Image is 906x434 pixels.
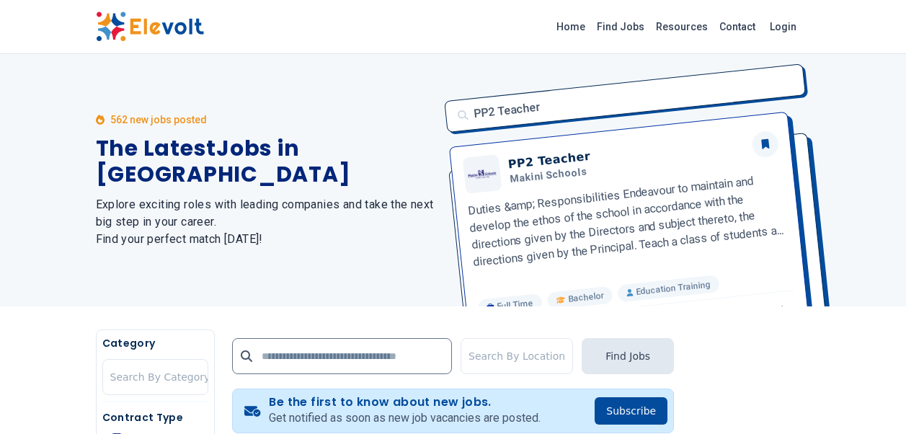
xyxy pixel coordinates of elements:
[110,112,207,127] p: 562 new jobs posted
[96,136,436,187] h1: The Latest Jobs in [GEOGRAPHIC_DATA]
[595,397,667,425] button: Subscribe
[714,15,761,38] a: Contact
[269,395,541,409] h4: Be the first to know about new jobs.
[102,410,208,425] h5: Contract Type
[269,409,541,427] p: Get notified as soon as new job vacancies are posted.
[96,196,436,248] h2: Explore exciting roles with leading companies and take the next big step in your career. Find you...
[551,15,591,38] a: Home
[582,338,674,374] button: Find Jobs
[761,12,805,41] a: Login
[96,12,204,42] img: Elevolt
[102,336,208,350] h5: Category
[591,15,650,38] a: Find Jobs
[650,15,714,38] a: Resources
